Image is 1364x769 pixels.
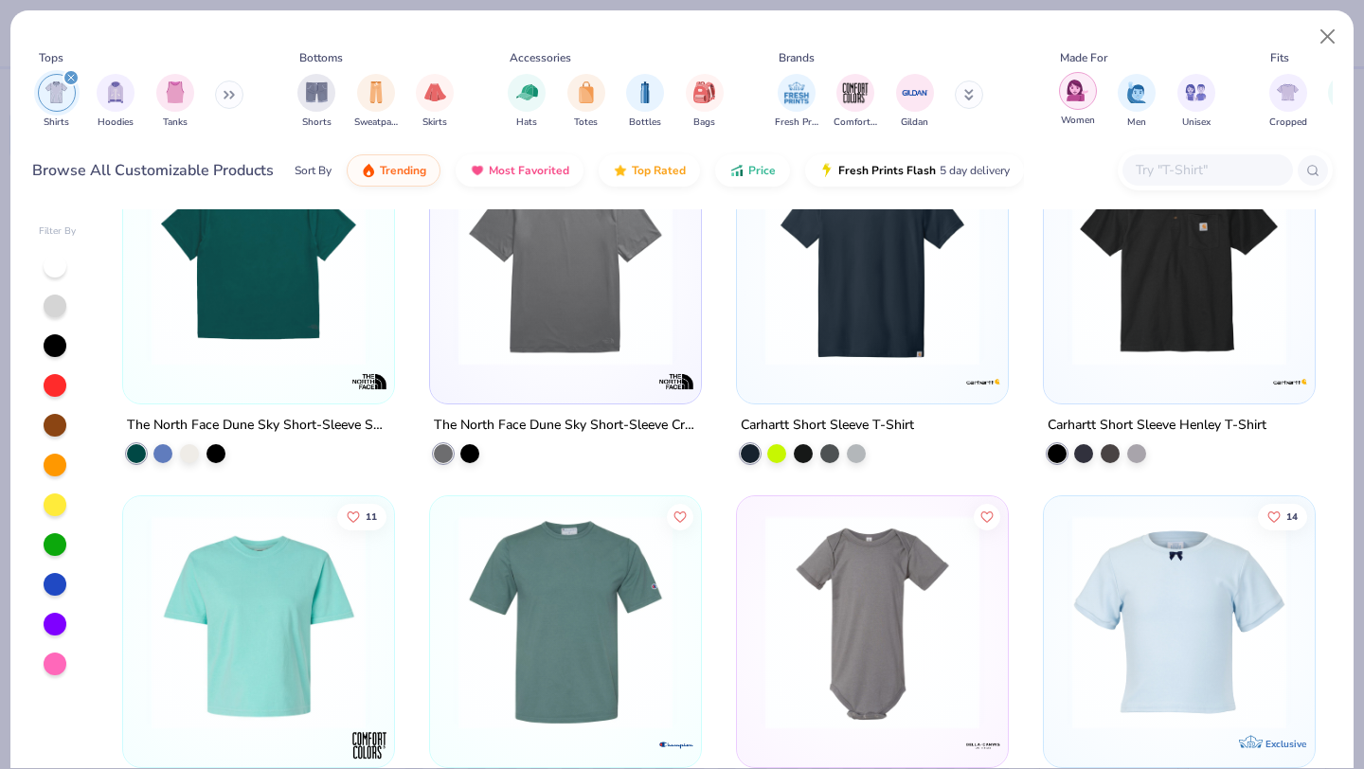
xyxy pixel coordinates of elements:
span: 14 [1286,512,1298,522]
div: filter for Cropped [1269,74,1307,130]
div: filter for Tanks [156,74,194,130]
span: Bags [693,116,715,130]
img: Cropped Image [1277,81,1299,103]
img: Skirts Image [424,81,446,103]
img: 46a6e051-b172-4959-a18f-6a79bb1bf5b8 [682,151,915,365]
div: filter for Sweatpants [354,74,398,130]
img: 3e3b11ad-b1b5-4081-a59a-63780477980f [1063,515,1296,729]
span: 11 [367,512,378,522]
button: Top Rated [599,154,700,187]
img: Hats Image [516,81,538,103]
div: filter for Totes [567,74,605,130]
img: Tanks Image [165,81,186,103]
div: Tops [39,49,63,66]
div: Accessories [510,49,571,66]
img: de600898-41c6-42df-8174-d2c048912e38 [142,515,375,729]
button: filter button [508,74,546,130]
span: Shorts [302,116,332,130]
button: Price [715,154,790,187]
span: Fresh Prints [775,116,818,130]
img: Bottles Image [635,81,655,103]
img: da8ab228-49a3-4d41-a710-88888d92bc6b [756,515,989,729]
img: Men Image [1126,81,1147,103]
img: Shorts Image [306,81,328,103]
div: filter for Unisex [1177,74,1215,130]
span: Hoodies [98,116,134,130]
img: Hoodies Image [105,81,126,103]
img: 7539fd8c-2875-4ecf-a7bd-79461cd5d70c [988,515,1221,729]
div: Fits [1270,49,1289,66]
span: Most Favorited [489,163,569,178]
span: Top Rated [632,163,686,178]
span: Trending [380,163,426,178]
div: filter for Bottles [626,74,664,130]
img: Fresh Prints Image [782,79,811,107]
img: Comfort Colors Image [841,79,870,107]
button: Like [974,504,1000,530]
button: Most Favorited [456,154,583,187]
button: Close [1310,19,1346,55]
img: trending.gif [361,163,376,178]
img: 3ffbc616-1d65-4af8-96eb-f83436bd9c03 [756,151,989,365]
span: Bottles [629,116,661,130]
button: filter button [567,74,605,130]
img: Bags Image [693,81,714,103]
div: filter for Bags [686,74,724,130]
img: 0c2d29de-fa28-47df-98bc-ec4d1a336eac [682,515,915,729]
img: Carhartt logo [964,362,1002,400]
button: filter button [97,74,135,130]
span: Women [1061,114,1095,128]
img: The North Face logo [350,362,388,400]
div: filter for Shorts [297,74,335,130]
span: Totes [574,116,598,130]
div: filter for Skirts [416,74,454,130]
div: filter for Men [1118,74,1156,130]
button: Like [667,504,693,530]
img: The North Face logo [657,362,695,400]
button: filter button [686,74,724,130]
button: Trending [347,154,440,187]
button: Like [1258,504,1307,530]
button: filter button [297,74,335,130]
img: TopRated.gif [613,163,628,178]
div: filter for Gildan [896,74,934,130]
span: Tanks [163,116,188,130]
div: filter for Shirts [38,74,76,130]
div: filter for Comfort Colors [834,74,877,130]
img: Champion logo [657,726,695,764]
span: Sweatpants [354,116,398,130]
img: Bella + Canvas logo [964,726,1002,764]
img: Totes Image [576,81,597,103]
span: Skirts [422,116,447,130]
span: Cropped [1269,116,1307,130]
img: 52cddbbb-a402-4b8e-b018-5e16c26084cf [1063,151,1296,365]
img: Sweatpants Image [366,81,386,103]
img: Comfort Colors logo [350,726,388,764]
span: Exclusive [1265,738,1305,750]
button: filter button [626,74,664,130]
div: filter for Hats [508,74,546,130]
span: Comfort Colors [834,116,877,130]
img: Gildan Image [901,79,929,107]
button: Fresh Prints Flash5 day delivery [805,154,1024,187]
div: The North Face Dune Sky Short-Sleeve Crew - Men's [434,413,697,437]
img: Unisex Image [1185,81,1207,103]
img: 4efe2968-a4a9-4c07-a2d1-c4a13c4b5620 [142,151,375,365]
span: Fresh Prints Flash [838,163,936,178]
button: filter button [896,74,934,130]
button: filter button [416,74,454,130]
img: Carhartt logo [1270,362,1308,400]
div: Browse All Customizable Products [32,159,274,182]
button: filter button [38,74,76,130]
div: Filter By [39,224,77,239]
img: e093f877-42a9-4933-ae67-311c96b57e94 [988,151,1221,365]
span: Shirts [44,116,69,130]
span: Gildan [901,116,928,130]
div: The North Face Dune Sky Short-Sleeve Shirt - Women's [127,413,390,437]
div: Carhartt Short Sleeve Henley T-Shirt [1048,413,1266,437]
button: filter button [1118,74,1156,130]
button: filter button [1059,74,1097,130]
div: Sort By [295,162,332,179]
img: 6dcfcf82-66ce-4032-a85a-710315995610 [449,515,682,729]
span: 5 day delivery [940,160,1010,182]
